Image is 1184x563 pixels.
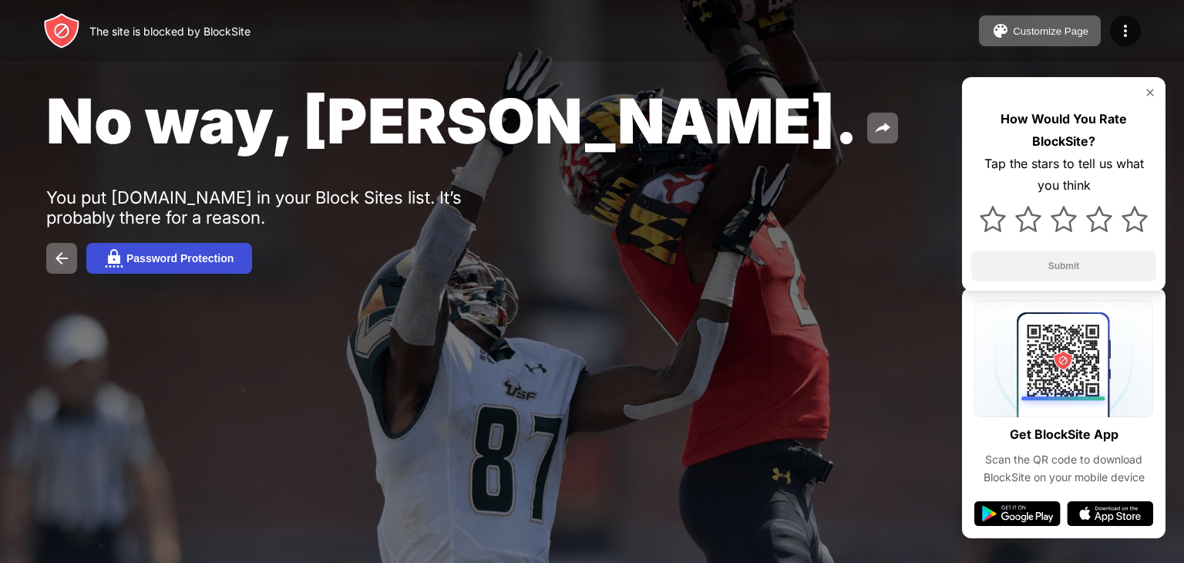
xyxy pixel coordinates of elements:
div: Password Protection [126,252,234,265]
img: star.svg [980,206,1006,232]
img: star.svg [1051,206,1077,232]
div: Tap the stars to tell us what you think [971,153,1156,197]
img: pallet.svg [991,22,1010,40]
img: menu-icon.svg [1116,22,1135,40]
div: Scan the QR code to download BlockSite on your mobile device [974,451,1153,486]
img: qrcode.svg [974,300,1153,417]
img: google-play.svg [974,501,1061,526]
img: header-logo.svg [43,12,80,49]
img: app-store.svg [1067,501,1153,526]
img: password.svg [105,249,123,268]
img: rate-us-close.svg [1144,86,1156,99]
button: Password Protection [86,243,252,274]
img: star.svg [1122,206,1148,232]
span: No way, [PERSON_NAME]. [46,83,858,158]
img: back.svg [52,249,71,268]
div: The site is blocked by BlockSite [89,25,251,38]
div: Get BlockSite App [1010,423,1118,446]
button: Customize Page [979,15,1101,46]
img: star.svg [1015,206,1041,232]
img: star.svg [1086,206,1112,232]
img: share.svg [873,119,892,137]
button: Submit [971,251,1156,281]
div: You put [DOMAIN_NAME] in your Block Sites list. It’s probably there for a reason. [46,187,523,228]
div: Customize Page [1013,25,1088,37]
div: How Would You Rate BlockSite? [971,108,1156,153]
